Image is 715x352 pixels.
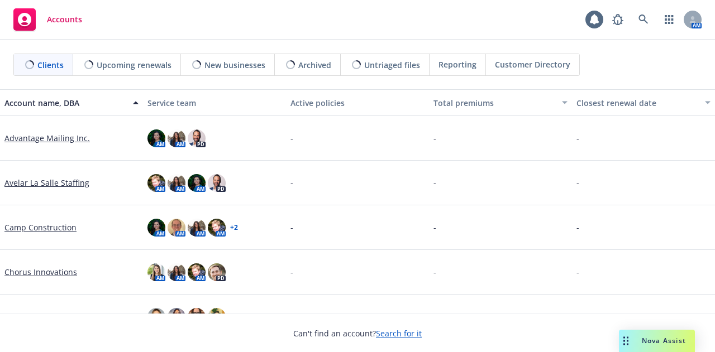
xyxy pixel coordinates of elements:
span: - [290,221,293,233]
span: - [576,132,579,144]
button: Closest renewal date [572,89,715,116]
div: Closest renewal date [576,97,698,109]
span: New businesses [204,59,265,71]
span: Can't find an account? [293,327,422,339]
a: + 2 [230,224,238,231]
a: Advantage Mailing Inc. [4,132,90,144]
div: Active policies [290,97,425,109]
span: - [576,266,579,278]
a: Avelar La Salle Staffing [4,177,89,189]
span: - [290,177,293,189]
img: photo [147,174,165,192]
div: Service team [147,97,282,109]
a: Report a Bug [607,8,629,31]
span: Nova Assist [642,336,686,345]
span: - [433,132,436,144]
span: - [433,177,436,189]
div: Drag to move [619,330,633,352]
span: - [290,266,293,278]
span: Upcoming renewals [97,59,171,71]
img: photo [147,263,165,281]
span: - [433,311,436,322]
img: photo [168,174,185,192]
img: photo [208,308,226,326]
img: photo [188,263,206,281]
img: photo [168,263,185,281]
button: Total premiums [429,89,572,116]
a: + 3 [230,314,238,320]
a: Search [632,8,655,31]
img: photo [188,174,206,192]
a: Search for it [376,328,422,339]
span: Clients [37,59,64,71]
span: Accounts [47,15,82,24]
span: - [576,311,579,322]
a: Switch app [658,8,680,31]
span: - [290,311,293,322]
span: Archived [298,59,331,71]
span: Untriaged files [364,59,420,71]
a: Chorus Innovations [4,266,77,278]
button: Nova Assist [619,330,695,352]
span: - [576,177,579,189]
img: photo [168,219,185,237]
img: photo [147,308,165,326]
img: photo [147,129,165,147]
a: Camp Construction [4,221,77,233]
img: photo [147,219,165,237]
img: photo [208,263,226,281]
img: photo [188,129,206,147]
div: Account name, DBA [4,97,126,109]
span: - [576,221,579,233]
a: Accounts [9,4,87,35]
img: photo [188,308,206,326]
img: photo [208,219,226,237]
span: Customer Directory [495,59,570,70]
span: Reporting [438,59,476,70]
button: Active policies [286,89,429,116]
button: Service team [143,89,286,116]
img: photo [168,129,185,147]
img: photo [208,174,226,192]
img: photo [188,219,206,237]
span: - [433,266,436,278]
span: - [433,221,436,233]
a: Delinea [4,311,33,322]
div: Total premiums [433,97,555,109]
span: - [290,132,293,144]
img: photo [168,308,185,326]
